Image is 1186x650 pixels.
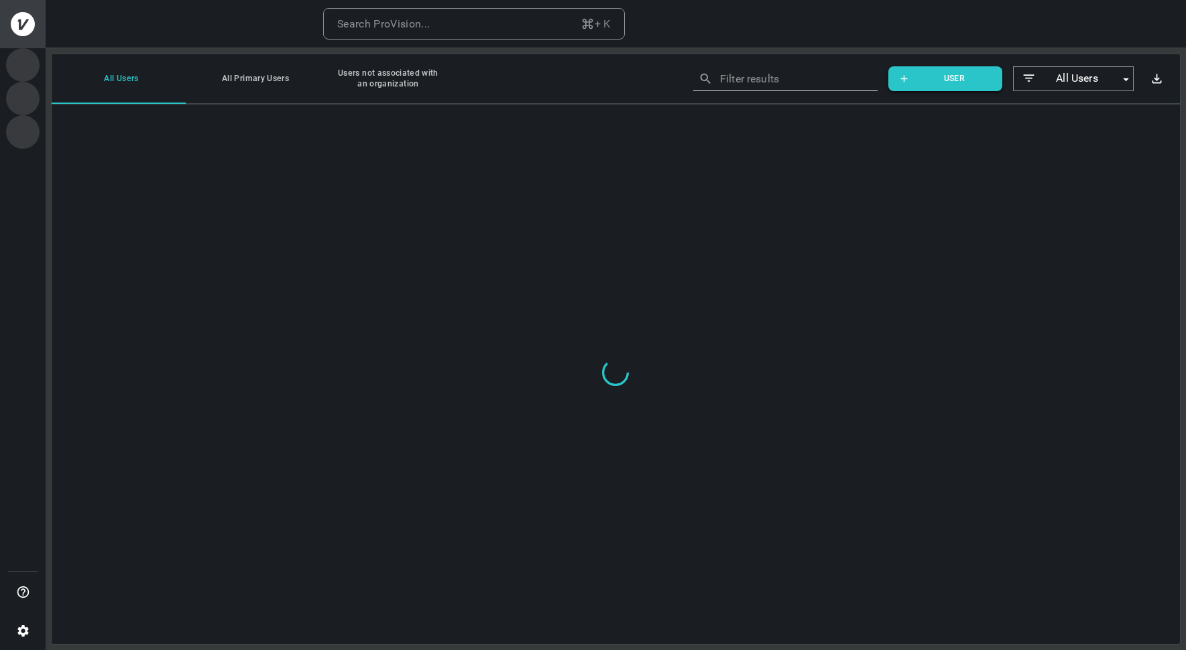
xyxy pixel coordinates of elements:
div: Search ProVision... [337,15,430,34]
button: All Users [52,54,186,104]
button: All Primary Users [186,54,320,104]
span: All Users [1037,71,1117,86]
button: Users not associated with an organization [320,54,454,104]
input: Filter results [720,68,858,89]
button: Export results [1144,66,1169,91]
button: User [888,66,1002,91]
button: Search ProVision...+ K [323,8,625,40]
div: + K [581,15,611,34]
